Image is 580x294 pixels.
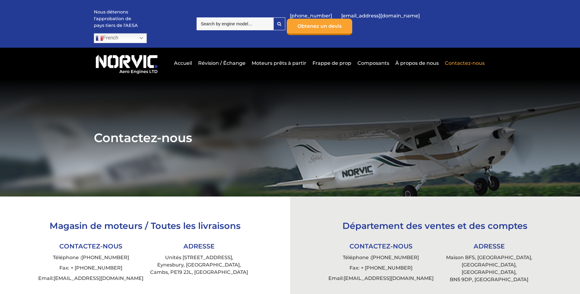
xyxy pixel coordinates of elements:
[327,240,435,252] li: CONTACTEZ-NOUS
[435,240,543,252] li: ADRESSE
[327,220,543,231] h3: Département des ventes et des comptes
[287,19,352,35] a: Obtenez un devis
[371,255,419,260] a: [PHONE_NUMBER]
[327,273,435,284] li: Email:
[54,275,143,281] a: [EMAIL_ADDRESS][DOMAIN_NAME]
[37,240,145,252] li: CONTACTEZ-NOUS
[287,8,335,23] a: [PHONE_NUMBER]
[94,33,147,43] a: French
[327,252,435,263] li: Téléphone :
[94,130,486,145] h1: Contactez-nous
[81,255,129,260] a: [PHONE_NUMBER]
[327,263,435,273] li: Fax: + [PHONE_NUMBER]
[197,17,273,30] input: Search by engine model…
[94,52,159,74] img: Logo de Norvic Aero Engines
[37,220,253,231] h3: Magasin de moteurs / Toutes les livraisons
[145,240,253,252] li: ADRESSE
[435,252,543,285] li: Maison BFS, [GEOGRAPHIC_DATA], [GEOGRAPHIC_DATA], [GEOGRAPHIC_DATA], BN5 9DP, [GEOGRAPHIC_DATA]
[394,56,440,71] a: À propos de nous
[37,273,145,284] li: Email:
[311,56,353,71] a: Frappe de prop
[37,263,145,273] li: Fax: + [PHONE_NUMBER]
[250,56,308,71] a: Moteurs prêts à partir
[344,275,434,281] a: [EMAIL_ADDRESS][DOMAIN_NAME]
[197,56,247,71] a: Révision / Échange
[356,56,391,71] a: Composants
[443,56,485,71] a: Contactez-nous
[145,252,253,277] li: Unités [STREET_ADDRESS], Eynesbury, [GEOGRAPHIC_DATA], Cambs, PE19 2JL, [GEOGRAPHIC_DATA]
[338,8,423,23] a: [EMAIL_ADDRESS][DOMAIN_NAME]
[94,9,140,29] p: Nous détenons l'approbation de pays tiers de l'AESA
[96,35,103,42] img: fr
[37,252,145,263] li: Téléphone :
[172,56,194,71] a: Accueil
